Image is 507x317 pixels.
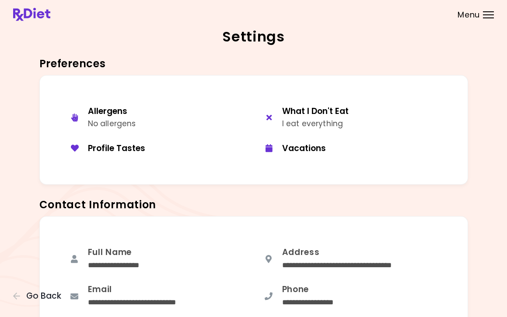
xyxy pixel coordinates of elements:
div: Address [282,247,392,258]
h3: Contact Information [39,198,468,212]
button: What I Don't EatI eat everything [254,100,448,137]
div: Full Name [88,247,139,258]
span: Menu [458,11,480,19]
div: Profile Tastes [88,143,247,154]
button: AllergensNo allergens [59,100,254,137]
button: Vacations [254,137,448,161]
span: Go Back [26,291,61,301]
button: Profile Tastes [59,137,254,161]
h2: Settings [13,30,494,44]
div: Vacations [282,143,441,154]
div: Allergens [88,106,136,117]
h3: Preferences [39,57,468,71]
div: Email [88,284,176,295]
div: Phone [282,284,333,295]
img: RxDiet [13,8,50,21]
button: Go Back [13,291,66,301]
div: What I Don't Eat [282,106,349,117]
div: No allergens [88,118,136,130]
div: I eat everything [282,118,349,130]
